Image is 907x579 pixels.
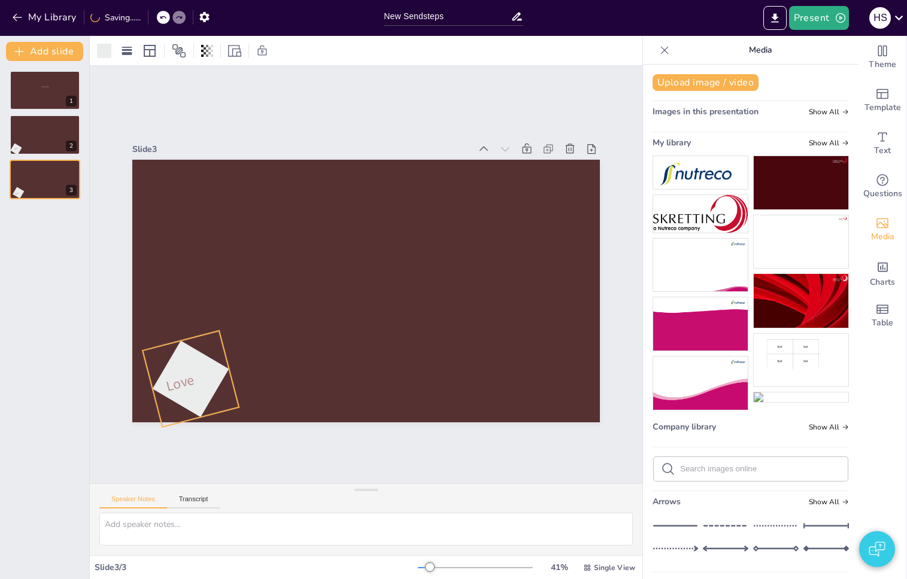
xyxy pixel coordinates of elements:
[680,464,841,473] input: Search images online
[172,44,186,58] span: Position
[594,563,635,572] span: Single View
[763,6,787,30] button: Export to PowerPoint
[809,108,849,116] span: Show all
[871,230,894,243] span: Media
[859,251,906,294] div: Add charts and graphs
[754,274,848,327] img: 0165bd5f-e8f8-4b74-9c77-d12d82d4f900.png
[140,41,159,60] div: Layout
[162,97,496,179] div: Slide 3
[874,144,891,157] span: Text
[66,185,77,196] div: 3
[167,495,220,508] button: Transcript
[14,191,19,195] span: Love
[653,156,748,189] img: 0f0ec226-c90b-43fb-a848-59d672a18d1c.png
[653,421,716,432] span: Company library
[869,6,891,30] button: h s
[41,86,48,88] span: Subheading
[859,208,906,251] div: Add images, graphics, shapes or video
[384,8,511,25] input: Insert title
[863,187,902,200] span: Questions
[859,122,906,165] div: Add text boxes
[754,334,848,387] img: 653a2a9f-9727-4f89-a52b-1c3c9cc8f29b.png
[66,141,77,151] div: 2
[99,495,167,508] button: Speaker Notes
[754,215,848,269] img: ebc90f95-42cd-4cc1-87a8-a0bd2af289dc.png
[545,562,574,573] div: 41 %
[653,106,759,117] span: Images in this presentation
[653,74,759,91] button: Upload image / video
[226,41,244,60] div: Resize presentation
[859,294,906,337] div: Add a table
[653,356,748,410] img: 2ccdaa61-dd91-4758-ba03-462e3812f0f9.png
[809,498,849,506] span: Show all
[14,146,19,150] span: Love
[872,316,893,330] span: Table
[859,165,906,208] div: Get real-time input from your audience
[869,7,891,29] div: h s
[10,115,80,154] div: 2
[789,6,849,30] button: Present
[90,12,141,23] div: Saving......
[674,36,847,65] p: Media
[809,423,849,431] span: Show all
[859,79,906,122] div: Add ready made slides
[809,139,849,147] span: Show all
[754,392,848,402] img: f348dbc6-3600-4af2-93ff-97b6b81d269f.png
[95,562,418,573] div: Slide 3 / 3
[870,276,895,289] span: Charts
[859,36,906,79] div: Change the overall theme
[6,42,83,61] button: Add slide
[653,239,748,292] img: 46133772-9d86-490e-8127-bde7a6de19f9.png
[869,58,896,71] span: Theme
[653,297,748,351] img: cb87bf30-6d6a-4c8d-823e-d84da9d020f4.png
[9,8,81,27] button: My Library
[10,160,80,199] div: 3
[10,71,80,110] div: 1
[653,195,748,233] img: 2fa9b7cf-5cb6-4746-bca0-6c73f73ed829.jpeg
[653,137,691,148] span: My library
[653,496,681,507] span: Arrows
[147,332,176,352] span: Love
[754,156,848,209] img: 31c74118-3561-4be6-b63a-d9bf5bf8c43e.png
[66,96,77,106] div: 1
[864,101,901,114] span: Template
